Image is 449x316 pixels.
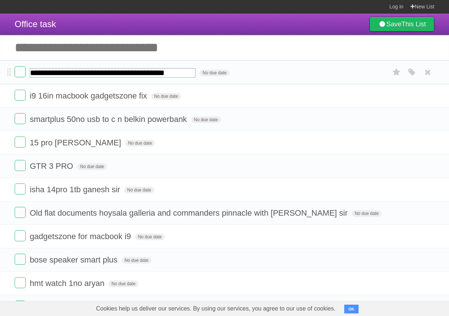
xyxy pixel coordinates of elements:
[344,305,359,313] button: OK
[15,137,26,148] label: Done
[30,279,106,288] span: hmt watch 1no aryan
[15,301,26,312] label: Done
[125,140,155,146] span: No due date
[390,66,404,78] label: Star task
[30,138,123,147] span: 15 pro [PERSON_NAME]
[151,93,181,100] span: No due date
[30,232,133,241] span: gadgetszone for macbook i9
[15,183,26,194] label: Done
[77,163,107,170] span: No due date
[89,301,343,316] span: Cookies help us deliver our services. By using our services, you agree to our use of cookies.
[108,280,138,287] span: No due date
[15,19,56,29] span: Office task
[15,160,26,171] label: Done
[30,255,119,264] span: bose speaker smart plus
[15,90,26,101] label: Done
[30,185,122,194] span: isha 14pro 1tb ganesh sir
[200,70,229,76] span: No due date
[15,113,26,124] label: Done
[191,116,221,123] span: No due date
[135,234,165,240] span: No due date
[401,21,426,28] b: This List
[30,91,149,100] span: i9 16in macbook gadgetszone fix
[122,257,151,264] span: No due date
[15,66,26,77] label: Done
[30,115,189,124] span: smartplus 50no usb to c n belkin powerbank
[370,17,434,31] a: SaveThis List
[15,207,26,218] label: Done
[15,230,26,241] label: Done
[30,208,349,218] span: Old flat documents hoysala galleria and commanders pinnacle with [PERSON_NAME] sir
[30,161,75,171] span: GTR 3 PRO
[15,277,26,288] label: Done
[15,254,26,265] label: Done
[352,210,381,217] span: No due date
[124,187,154,193] span: No due date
